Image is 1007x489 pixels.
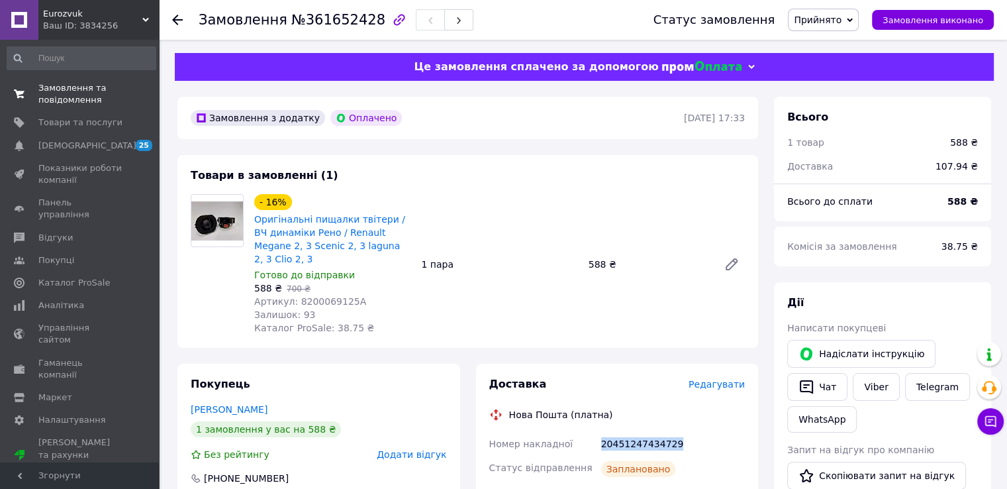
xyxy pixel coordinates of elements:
div: 1 пара [416,255,583,274]
span: Управління сайтом [38,322,122,346]
div: 588 ₴ [583,255,713,274]
a: Редагувати [718,251,745,278]
a: Telegram [905,373,970,401]
button: Чат [787,373,847,401]
span: 700 ₴ [287,284,311,294]
span: Запит на відгук про компанію [787,445,934,455]
span: Дії [787,296,804,309]
span: Залишок: 93 [254,309,315,320]
b: 588 ₴ [947,196,978,207]
button: Чат з покупцем [977,408,1004,435]
span: 38.75 ₴ [941,241,978,252]
span: Замовлення та повідомлення [38,82,122,106]
span: Артикул: 8200069125А [254,296,366,307]
div: Статус замовлення [653,13,775,27]
a: WhatsApp [787,406,857,433]
span: Всього [787,111,828,123]
span: Статус відправлення [489,462,593,473]
span: Без рейтингу [204,449,269,460]
span: Маркет [38,392,72,404]
span: Замовлення [199,12,287,28]
span: Додати відгук [377,449,446,460]
span: Замовлення виконано [883,15,983,25]
time: [DATE] 17:33 [684,113,745,123]
span: Показники роботи компанії [38,162,122,186]
span: Номер накладної [489,439,573,449]
div: Замовлення з додатку [191,110,325,126]
span: Панель управління [38,197,122,221]
span: Eurozvuk [43,8,142,20]
span: Аналітика [38,299,84,311]
span: Це замовлення сплачено за допомогою [414,60,658,73]
span: 588 ₴ [254,283,282,294]
img: evopay logo [662,61,742,74]
span: Каталог ProSale: 38.75 ₴ [254,323,374,333]
div: Prom топ [38,461,122,473]
div: 20451247434729 [599,432,747,456]
span: Гаманець компанії [38,357,122,381]
a: [PERSON_NAME] [191,404,267,415]
div: [PHONE_NUMBER] [203,472,290,485]
span: Редагувати [689,379,745,390]
img: Оригінальні пищалки твітери / ВЧ динаміки Рено / Renault Megane 2, 3 Scenic 2, 3 laguna 2, 3 Clio... [191,201,243,241]
div: Ваш ID: 3834256 [43,20,159,32]
span: Доставка [489,378,547,390]
span: Всього до сплати [787,196,873,207]
span: Покупець [191,378,250,390]
span: Товари в замовленні (1) [191,169,338,182]
span: №361652428 [291,12,385,28]
span: Товари та послуги [38,117,122,129]
span: 1 товар [787,137,824,148]
span: Налаштування [38,414,106,426]
span: Комісія за замовлення [787,241,897,252]
div: - 16% [254,194,292,210]
span: Прийнято [794,15,841,25]
span: Написати покупцеві [787,323,886,333]
span: Відгуки [38,232,73,244]
div: 1 замовлення у вас на 588 ₴ [191,421,341,437]
span: 25 [136,140,152,151]
span: [DEMOGRAPHIC_DATA] [38,140,136,152]
div: 588 ₴ [950,136,978,149]
div: Оплачено [330,110,402,126]
span: Каталог ProSale [38,277,110,289]
div: Нова Пошта (платна) [506,408,616,421]
a: Viber [853,373,899,401]
div: Заплановано [601,461,676,477]
span: Готово до відправки [254,270,355,280]
div: Повернутися назад [172,13,183,27]
div: 107.94 ₴ [928,152,986,181]
span: [PERSON_NAME] та рахунки [38,437,122,473]
input: Пошук [7,46,156,70]
span: Покупці [38,254,74,266]
span: Доставка [787,161,833,172]
button: Замовлення виконано [872,10,994,30]
a: Оригінальні пищалки твітери / ВЧ динаміки Рено / Renault Megane 2, 3 Scenic 2, 3 laguna 2, 3 Clio... [254,214,405,264]
button: Надіслати інструкцію [787,340,935,368]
